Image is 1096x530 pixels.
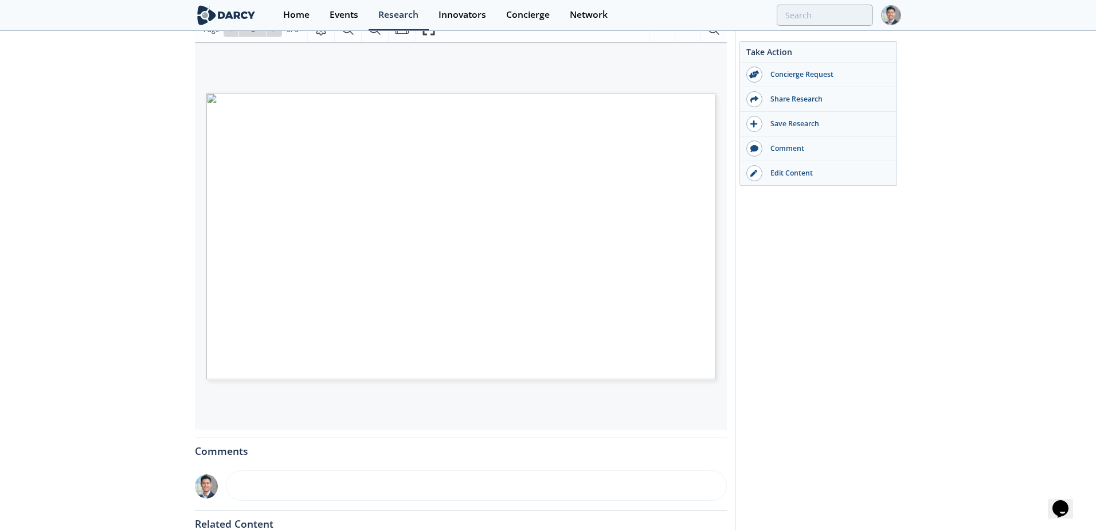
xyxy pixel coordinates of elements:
div: Innovators [439,10,486,20]
div: Share Research [762,94,891,104]
div: Network [570,10,608,20]
div: Home [283,10,310,20]
div: Related Content [195,511,727,529]
div: Take Action [740,46,897,63]
div: Comment [762,143,891,154]
div: Research [378,10,418,20]
div: Concierge [506,10,550,20]
div: Events [330,10,358,20]
div: Save Research [762,119,891,129]
div: Concierge Request [762,69,891,80]
a: Edit Content [740,161,897,185]
input: Advanced Search [777,5,873,26]
img: logo-wide.svg [195,5,257,25]
img: Profile [881,5,901,25]
div: Comments [195,438,727,457]
iframe: chat widget [1048,484,1085,519]
div: Edit Content [762,168,891,178]
img: DeQMNaihQeWUAJXKiqGa [195,474,218,498]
